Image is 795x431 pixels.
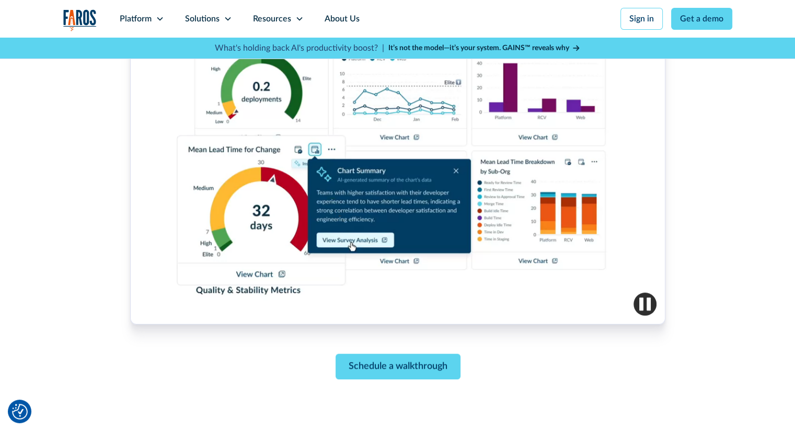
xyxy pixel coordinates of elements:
[671,8,732,30] a: Get a demo
[388,43,581,54] a: It’s not the model—it’s your system. GAINS™ reveals why
[12,404,28,420] img: Revisit consent button
[253,13,291,25] div: Resources
[620,8,663,30] a: Sign in
[388,44,569,52] strong: It’s not the model—it’s your system. GAINS™ reveals why
[335,354,460,379] a: Schedule a walkthrough
[215,42,384,54] p: What's holding back AI's productivity boost? |
[63,9,97,31] img: Logo of the analytics and reporting company Faros.
[120,13,152,25] div: Platform
[633,293,656,316] img: Pause video
[185,13,220,25] div: Solutions
[63,9,97,31] a: home
[12,404,28,420] button: Cookie Settings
